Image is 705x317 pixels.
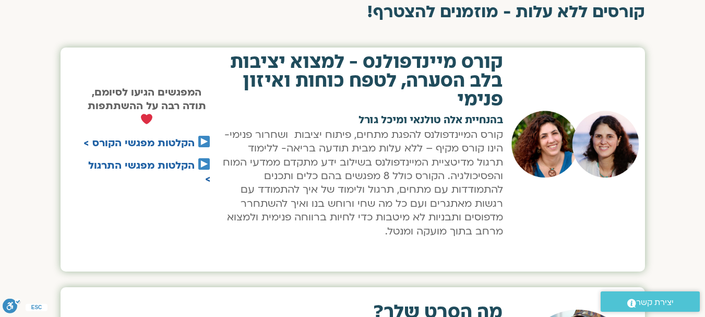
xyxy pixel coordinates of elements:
[83,136,195,150] a: הקלטות מפגשי הקורס >
[221,128,503,238] p: קורס המיינדפולנס להפגת מתחים, פיתוח יציבות ושחרור פנימי- הינו קורס מקיף – ללא עלות מבית תודעה ברי...
[601,291,700,312] a: יצירת קשר
[636,296,674,310] span: יצירת קשר
[88,159,211,186] a: הקלטות מפגשי התרגול >
[198,136,210,147] img: ▶️
[61,3,645,21] h2: קורסים ללא עלות - מוזמנים להצטרף!
[88,86,206,127] strong: המפגשים הגיעו לסיומם, תודה רבה על ההשתתפות
[141,113,152,125] img: ❤
[221,115,503,125] h2: בהנחיית אלה טולנאי ומיכל גורל
[221,53,503,109] h2: קורס מיינדפולנס - למצוא יציבות בלב הסערה, לטפח כוחות ואיזון פנימי
[198,158,210,170] img: ▶️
